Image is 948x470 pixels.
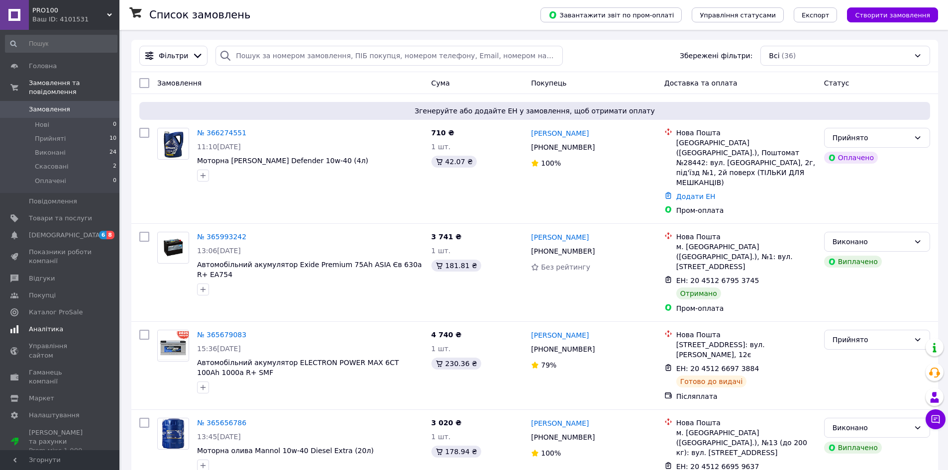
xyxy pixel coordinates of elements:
span: 0 [113,177,116,186]
div: Пром-оплата [676,205,816,215]
a: [PERSON_NAME] [531,128,589,138]
span: Управління статусами [700,11,776,19]
span: Повідомлення [29,197,77,206]
div: Виплачено [824,442,882,454]
button: Чат з покупцем [926,409,946,429]
a: Фото товару [157,330,189,362]
button: Управління статусами [692,7,784,22]
span: Гаманець компанії [29,368,92,386]
span: 15:36[DATE] [197,345,241,353]
span: Без рейтингу [541,263,590,271]
span: 79% [541,361,556,369]
span: Завантажити звіт по пром-оплаті [548,10,674,19]
span: 10 [109,134,116,143]
div: Пром-оплата [676,303,816,313]
a: Фото товару [157,128,189,160]
div: Нова Пошта [676,232,816,242]
img: Фото товару [158,235,189,260]
span: Доставка та оплата [664,79,737,87]
div: Нова Пошта [676,418,816,428]
span: 13:45[DATE] [197,433,241,441]
span: 100% [541,159,561,167]
span: Покупець [531,79,566,87]
span: 0 [113,120,116,129]
span: Збережені фільтри: [680,51,752,61]
div: Prom мікс 1 000 [29,446,92,455]
span: ЕН: 20 4512 6795 3745 [676,277,759,284]
h1: Список замовлень [149,9,250,21]
span: [DEMOGRAPHIC_DATA] [29,231,103,240]
div: 178.94 ₴ [431,446,481,458]
a: № 365993242 [197,233,246,241]
a: Фото товару [157,232,189,264]
span: Управління сайтом [29,342,92,360]
img: Фото товару [158,331,189,360]
span: 710 ₴ [431,129,454,137]
span: Згенеруйте або додайте ЕН у замовлення, щоб отримати оплату [143,106,926,116]
div: 230.36 ₴ [431,358,481,370]
span: 8 [106,231,114,239]
div: Прийнято [833,132,910,143]
span: Показники роботи компанії [29,248,92,266]
span: 3 020 ₴ [431,419,462,427]
span: Оплачені [35,177,66,186]
a: № 365679083 [197,331,246,339]
a: Моторна олива Mannol 10w-40 Diesel Extra (20л) [197,447,374,455]
button: Експорт [794,7,838,22]
a: Автомобільний акумулятор Exide Premium 75Ah ASIA Єв 630а R+ EA754 [197,261,422,279]
div: [PHONE_NUMBER] [529,430,597,444]
div: Отримано [676,287,721,299]
input: Пошук [5,35,117,53]
a: Автомобільний акумулятор ELECTRON POWER MAX 6CT 100Ah 1000а R+ SMF [197,359,399,376]
div: [GEOGRAPHIC_DATA] ([GEOGRAPHIC_DATA].), Поштомат №28442: вул. [GEOGRAPHIC_DATA], 2г, під'їзд №1, ... [676,138,816,188]
div: [PHONE_NUMBER] [529,244,597,258]
a: Моторна [PERSON_NAME] Defender 10w-40 (4л) [197,157,368,165]
span: 13:06[DATE] [197,247,241,255]
span: 1 шт. [431,345,451,353]
span: Каталог ProSale [29,308,83,317]
span: 100% [541,449,561,457]
span: Прийняті [35,134,66,143]
span: Скасовані [35,162,69,171]
button: Завантажити звіт по пром-оплаті [540,7,682,22]
div: м. [GEOGRAPHIC_DATA] ([GEOGRAPHIC_DATA].), №13 (до 200 кг): вул. [STREET_ADDRESS] [676,428,816,458]
a: Фото товару [157,418,189,450]
span: Товари та послуги [29,214,92,223]
a: Додати ЕН [676,192,716,200]
span: Експорт [802,11,830,19]
div: Виплачено [824,256,882,268]
span: Головна [29,62,57,71]
span: (36) [782,52,796,60]
div: [STREET_ADDRESS]: вул. [PERSON_NAME], 12є [676,340,816,360]
span: Cума [431,79,450,87]
span: Замовлення [157,79,202,87]
div: Оплачено [824,152,878,164]
button: Створити замовлення [847,7,938,22]
span: 11:10[DATE] [197,143,241,151]
span: Замовлення та повідомлення [29,79,119,96]
span: 4 740 ₴ [431,331,462,339]
div: Виконано [833,236,910,247]
div: 42.07 ₴ [431,156,477,168]
a: [PERSON_NAME] [531,330,589,340]
a: № 366274551 [197,129,246,137]
a: [PERSON_NAME] [531,232,589,242]
a: № 365656786 [197,419,246,427]
span: [PERSON_NAME] та рахунки [29,428,92,456]
div: Післяплата [676,391,816,401]
span: Замовлення [29,105,70,114]
span: Налаштування [29,411,80,420]
span: PRO100 [32,6,107,15]
span: Виконані [35,148,66,157]
span: 2 [113,162,116,171]
span: Нові [35,120,49,129]
a: [PERSON_NAME] [531,418,589,428]
span: 1 шт. [431,433,451,441]
div: Нова Пошта [676,330,816,340]
span: Створити замовлення [855,11,930,19]
div: Нова Пошта [676,128,816,138]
